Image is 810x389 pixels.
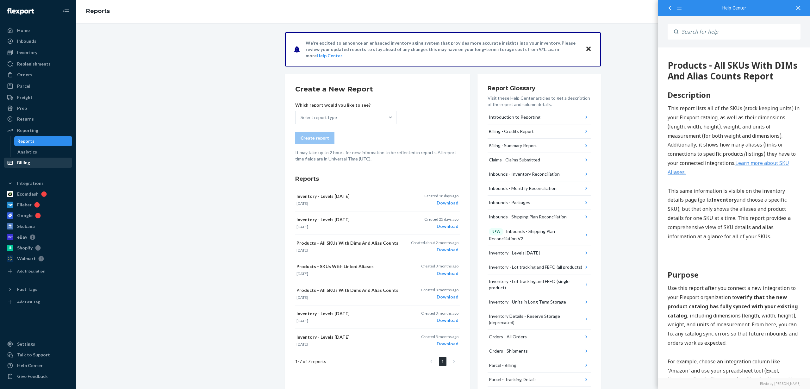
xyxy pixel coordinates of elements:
p: Which report would you like to see? [295,102,396,108]
p: Products - SKUs With Linked Aliases [296,263,403,270]
a: Skubana [4,221,72,231]
div: Add Integration [17,268,45,274]
p: Created 18 days ago [424,193,458,198]
button: Orders - Shipments [488,344,591,358]
div: Settings [17,341,35,347]
button: Billing - Summary Report [488,139,591,153]
p: Created 3 months ago [421,287,458,292]
div: Parcel [17,83,30,89]
button: Inventory - Levels [DATE] [488,246,591,260]
div: Download [421,270,458,277]
h2: Create a New Report [295,84,460,94]
div: 520 Products - All SKUs With DIMs And Alias Counts Report [9,13,142,34]
div: Replenishments [17,61,51,67]
button: NEWInbounds - Shipping Plan Reconciliation V2 [488,224,591,246]
button: Integrations [4,178,72,188]
p: Created about 2 months ago [411,240,458,245]
a: Parcel [4,81,72,91]
h2: Purpose [9,222,142,233]
a: eBay [4,232,72,242]
button: Inventory - Levels [DATE][DATE]Created 18 days agoDownload [295,188,460,211]
div: Freight [17,94,33,101]
a: Freight [4,92,72,103]
a: Settings [4,339,72,349]
button: Parcel - Tracking Details [488,373,591,387]
p: Created 5 months ago [421,334,458,339]
div: Add Fast Tag [17,299,40,304]
h2: Description [9,42,142,53]
a: Shopify [4,243,72,253]
a: Elevio by [PERSON_NAME] [668,381,801,386]
div: Inbounds - Shipping Plan Reconciliation [489,214,567,220]
div: Inbounds [17,38,36,44]
time: [DATE] [296,342,308,347]
div: Inventory - Lot tracking and FEFO (single product) [489,278,583,291]
div: Home [17,27,30,34]
div: Inventory - Lot tracking and FEFO (all products) [489,264,582,270]
div: Reports [17,138,34,144]
div: Integrations [17,180,44,186]
p: Created 3 months ago [421,263,458,269]
div: Parcel - Tracking Details [489,376,537,383]
div: Reporting [17,127,38,134]
button: Inventory - Lot tracking and FEFO (all products) [488,260,591,274]
a: Reporting [4,125,72,135]
div: Flieber [17,202,32,208]
time: [DATE] [296,224,308,229]
div: Create report [301,135,329,141]
div: Download [421,341,458,347]
div: Shopify [17,245,33,251]
div: Inventory Details - Reserve Storage (deprecated) [489,313,583,326]
a: Help Center [317,53,342,58]
button: Close Navigation [59,5,72,18]
h3: Report Glossary [488,84,591,92]
button: Create report [295,132,334,144]
div: Parcel - Billing [489,362,516,368]
p: Products - All SKUs With Dims And Alias Counts [296,240,403,246]
button: Inbounds - Monthly Reconciliation [488,181,591,196]
div: Inventory - Levels [DATE] [489,250,540,256]
div: Talk to Support [17,352,50,358]
div: Orders - All Orders [489,334,527,340]
div: Inbounds - Packages [489,199,530,206]
img: Flexport logo [7,8,34,15]
p: Products - All SKUs With Dims And Alias Counts [296,287,403,293]
button: Inventory - Units in Long Term Storage [488,295,591,309]
div: Inbounds - Shipping Plan Reconciliation V2 [489,228,583,242]
ol: breadcrumbs [81,2,115,21]
div: Billing - Credits Report [489,128,534,135]
div: Google [17,212,33,219]
p: We're excited to announce an enhanced inventory aging system that provides more accurate insights... [306,40,579,59]
div: Inventory - Units in Long Term Storage [489,299,566,305]
a: Orders [4,70,72,80]
a: Ecomdash [4,189,72,199]
time: [DATE] [296,271,308,276]
a: Page 1 is your current page [439,357,446,366]
button: Inventory - Levels [DATE][DATE]Created 25 days agoDownload [295,211,460,235]
button: Inventory - Lot tracking and FEFO (single product) [488,274,591,295]
div: eBay [17,234,27,240]
div: Inventory [17,49,37,56]
div: Help Center [17,362,43,369]
a: Help Center [4,361,72,371]
button: Inventory - Levels [DATE][DATE]Created 5 months agoDownload [295,329,460,352]
button: Give Feedback [4,371,72,381]
div: Help Center [668,6,801,10]
a: Inbounds [4,36,72,46]
p: Visit these Help Center articles to get a description of the report and column details. [488,95,591,108]
time: [DATE] [296,318,308,323]
div: Download [424,223,458,229]
p: It may take up to 2 hours for new information to be reflected in reports. All report time fields ... [295,149,460,162]
a: Reports [86,8,110,15]
a: Talk to Support [4,350,72,360]
p: Inventory - Levels [DATE] [296,311,403,317]
button: Claims - Claims Submitted [488,153,591,167]
button: Products - All SKUs With Dims And Alias Counts[DATE]Created 3 months agoDownload [295,282,460,305]
a: Learn more about SKU Aliases. [9,112,131,128]
div: Billing - Summary Report [489,142,537,149]
time: [DATE] [296,201,308,206]
a: Google [4,210,72,221]
p: Created 25 days ago [424,216,458,222]
button: Inbounds - Inventory Reconciliation [488,167,591,181]
a: Walmart [4,254,72,264]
